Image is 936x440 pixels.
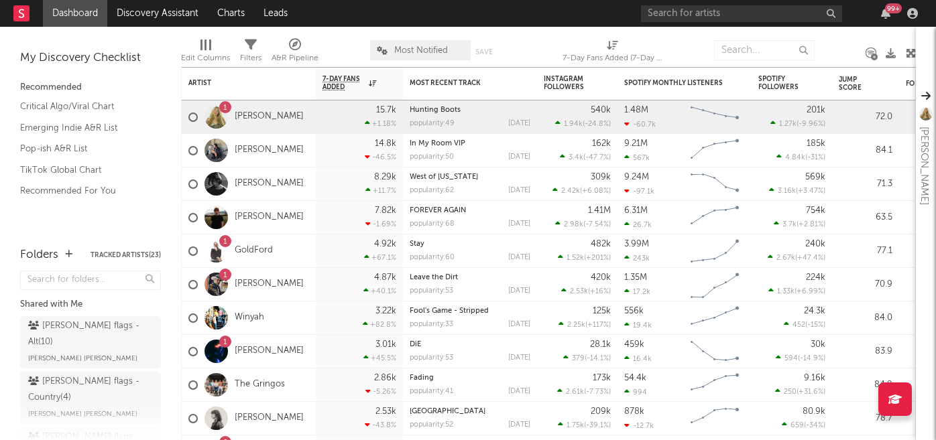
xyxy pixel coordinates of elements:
div: [DATE] [508,321,530,328]
span: 4.84k [785,154,805,161]
div: Artist [188,79,289,87]
div: Jump Score [839,76,872,92]
a: Leave the Dirt [410,274,458,281]
div: [PERSON_NAME] [916,127,932,205]
div: 7-Day Fans Added (7-Day Fans Added) [563,33,663,72]
div: ( ) [768,287,825,295]
div: 482k [591,240,611,248]
svg: Chart title [685,167,745,201]
div: 9.24M [624,173,649,181]
svg: Chart title [685,201,745,234]
div: 420k [591,273,611,282]
div: Filters [240,33,261,72]
span: -14.9 % [800,355,823,362]
div: [DATE] [508,254,530,261]
div: -5.26 % [365,387,396,396]
span: +6.08 % [582,188,609,195]
div: 63.5 [839,210,892,226]
div: Recommended [20,80,161,96]
div: popularity: 53 [410,287,453,295]
span: 2.42k [561,188,580,195]
div: ( ) [776,153,825,161]
div: ( ) [769,186,825,195]
span: +3.47 % [798,188,823,195]
div: ( ) [768,253,825,262]
div: 9.16k [804,374,825,382]
div: ( ) [775,387,825,396]
div: ( ) [555,119,611,128]
div: 8.29k [374,173,396,181]
span: -24.8 % [585,121,609,128]
div: ( ) [563,354,611,362]
div: 77.1 [839,243,892,259]
div: [DATE] [508,287,530,295]
div: 4.87k [374,273,396,282]
div: 54.4k [624,374,646,382]
div: popularity: 62 [410,187,454,194]
div: ( ) [557,387,611,396]
div: 125k [593,307,611,315]
div: +1.18 % [365,119,396,128]
div: 2.86k [374,374,396,382]
span: Most Notified [394,46,448,55]
a: Hunting Boots [410,106,461,114]
div: 19.4k [624,321,652,329]
div: [DATE] [508,153,530,161]
span: -9.96 % [799,121,823,128]
a: [PERSON_NAME] flags - Country(4)[PERSON_NAME] [PERSON_NAME] [20,372,161,424]
div: [DATE] [508,354,530,362]
div: popularity: 53 [410,354,453,362]
a: [PERSON_NAME] [235,279,304,290]
div: 878k [624,407,644,416]
div: 83.9 [839,344,892,360]
a: In My Room VIP [410,140,465,147]
svg: Chart title [685,368,745,402]
a: [PERSON_NAME] [235,212,304,223]
div: 84.9 [839,377,892,393]
div: Spotify Monthly Listeners [624,79,725,87]
a: Winyah [235,312,264,323]
span: +201 % [586,254,609,262]
span: +6.99 % [797,288,823,295]
span: 1.94k [564,121,583,128]
span: 3.16k [778,188,796,195]
div: 30k [811,340,825,349]
svg: Chart title [685,234,745,268]
div: 4.92k [374,240,396,248]
a: Stay [410,240,424,248]
span: 3.4k [569,154,583,161]
span: -47.7 % [585,154,609,161]
div: 3.99M [624,240,649,248]
div: 569k [805,173,825,181]
a: Emerging Indie A&R List [20,121,148,135]
a: Recommended For You [20,184,148,198]
div: ( ) [558,253,611,262]
div: 459k [624,340,644,349]
div: 556k [624,307,644,315]
div: 6.31M [624,206,648,215]
div: 209k [591,407,611,416]
svg: Chart title [685,335,745,368]
svg: Chart title [685,100,745,134]
div: 24.3k [804,307,825,315]
input: Search for artists [641,5,842,22]
a: [PERSON_NAME] [235,145,304,156]
span: +47.4 % [797,254,823,262]
div: [DATE] [508,421,530,429]
div: Most Recent Track [410,79,510,87]
span: [PERSON_NAME] [PERSON_NAME] [28,406,137,422]
div: 309k [591,173,611,181]
span: 1.75k [567,422,584,429]
div: 540k [591,106,611,115]
div: A&R Pipeline [272,33,318,72]
span: 1.33k [777,288,795,295]
span: -39.1 % [586,422,609,429]
div: 84.0 [839,310,892,326]
div: popularity: 68 [410,220,455,228]
svg: Chart title [685,402,745,435]
a: Critical Algo/Viral Chart [20,99,148,114]
div: 240k [805,240,825,248]
input: Search for folders... [20,271,161,290]
span: +31.6 % [799,388,823,396]
div: In My Room VIP [410,140,530,147]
